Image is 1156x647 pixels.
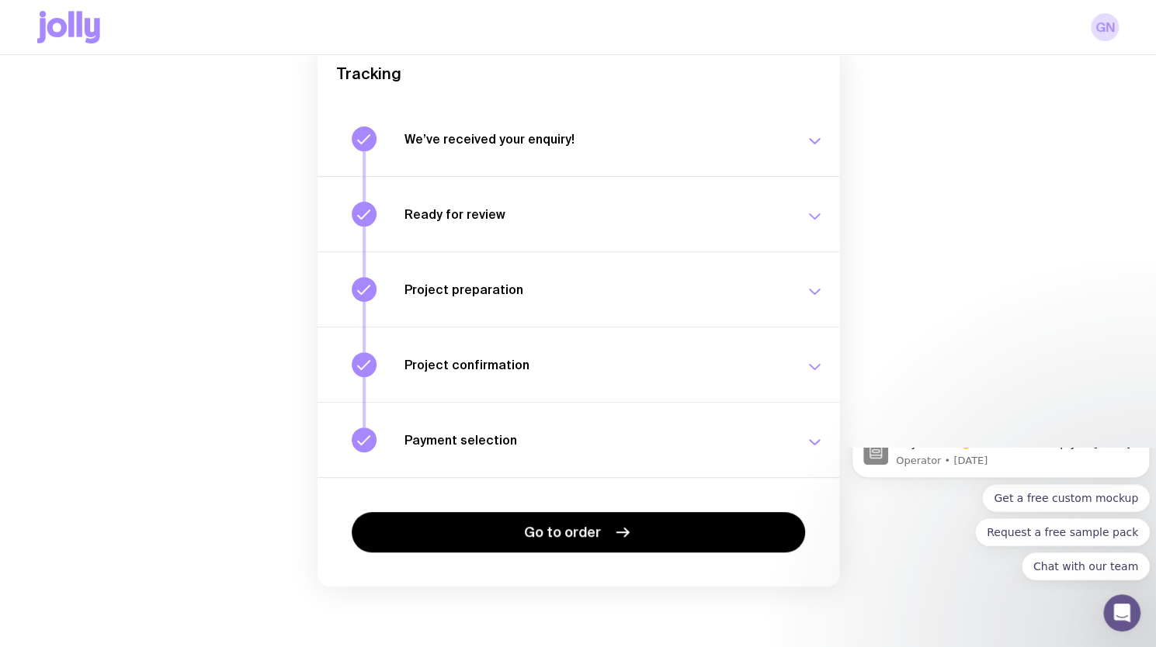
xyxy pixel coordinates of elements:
iframe: Intercom live chat [1103,594,1140,631]
div: Quick reply options [6,36,304,133]
button: Quick reply: Chat with our team [176,105,304,133]
button: We’ve received your enquiry! [318,102,839,176]
h3: Project preparation [404,282,786,297]
button: Ready for review [318,176,839,251]
h3: Payment selection [404,432,786,448]
h3: We’ve received your enquiry! [404,131,786,147]
button: Payment selection [318,402,839,477]
a: Go to order [352,512,805,552]
button: Quick reply: Request a free sample pack [130,71,304,99]
button: Quick reply: Get a free custom mockup [137,36,304,64]
span: Go to order [524,523,601,541]
h2: Tracking [336,64,821,83]
h3: Ready for review [404,206,786,222]
button: Project preparation [318,251,839,327]
button: Project confirmation [318,327,839,402]
iframe: Intercom notifications message [845,448,1156,590]
a: GN [1091,13,1119,41]
h3: Project confirmation [404,357,786,372]
p: Message from Operator, sent 10w ago [50,6,293,20]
